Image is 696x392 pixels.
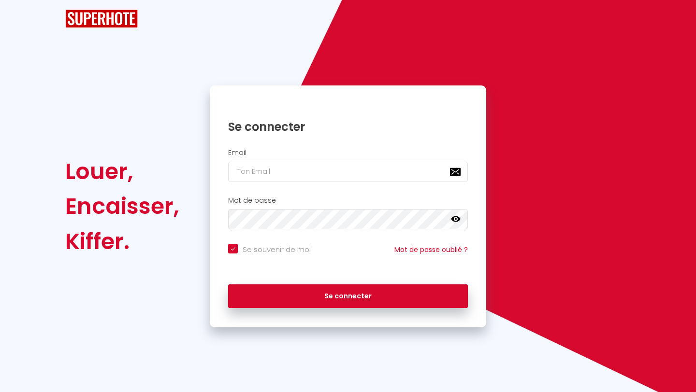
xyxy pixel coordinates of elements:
[228,196,468,205] h2: Mot de passe
[228,162,468,182] input: Ton Email
[228,119,468,134] h1: Se connecter
[65,154,179,189] div: Louer,
[228,284,468,308] button: Se connecter
[65,224,179,259] div: Kiffer.
[65,10,138,28] img: SuperHote logo
[394,245,468,254] a: Mot de passe oublié ?
[65,189,179,224] div: Encaisser,
[228,149,468,157] h2: Email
